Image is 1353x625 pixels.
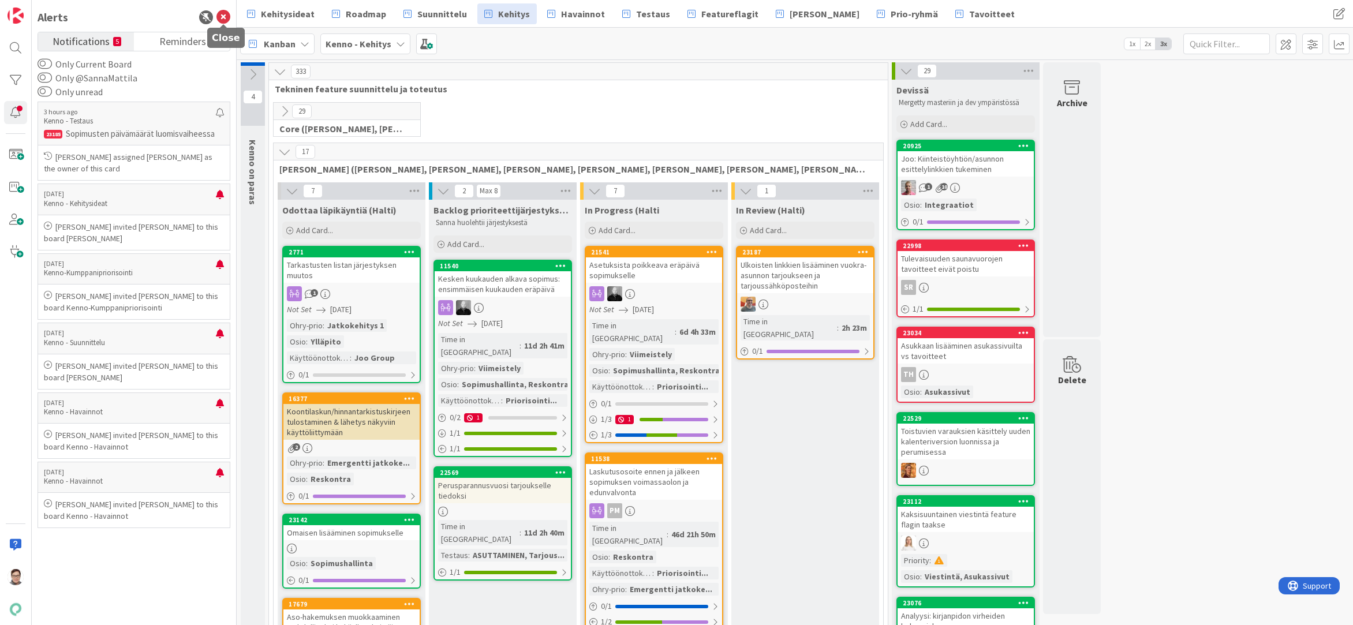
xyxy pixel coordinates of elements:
p: Kenno - Havainnot [44,476,216,486]
p: Mergetty masteriin ja dev ympäristössä [899,98,1033,107]
a: Testaus [615,3,677,24]
div: 0/1 [737,344,873,358]
a: 2771Tarkastusten listan järjestyksen muutosNot Set[DATE]Ohry-prio:Jatkokehitys 1Osio:YlläpitoKäyt... [282,246,421,383]
span: Add Card... [910,119,947,129]
div: 22998 [898,241,1034,251]
span: : [323,319,324,332]
div: Ohry-prio [589,348,625,361]
div: 23112 [898,496,1034,507]
span: Add Card... [296,225,333,235]
div: 22569 [435,467,571,478]
div: 22529Toistuvien varauksien käsittely uuden kalenteriversion luonnissa ja perumisessa [898,413,1034,459]
a: 3 hours agoKenno - Testaus23185Sopimusten päivämäärät luomisvaiheessa[PERSON_NAME] assigned [PERS... [38,102,230,181]
img: MV [456,300,471,315]
div: 20925 [903,142,1034,150]
div: 11540 [440,262,571,270]
div: Delete [1058,373,1086,387]
span: 1 [757,184,776,198]
span: : [652,380,654,393]
span: [DATE] [481,317,503,330]
span: Suunnittelu [417,7,467,21]
span: : [929,554,931,567]
span: Notifications [53,32,110,48]
div: 23142Omaisen lisääminen sopimukselle [283,515,420,540]
span: : [306,473,308,485]
div: Sopimushallinta, Reskontra [459,378,571,391]
div: 11540Kesken kuukauden alkava sopimus: ensimmäisen kuukauden eräpäivä [435,261,571,297]
span: : [625,583,627,596]
small: 5 [113,37,121,46]
div: 1/1 [898,302,1034,316]
a: 11540Kesken kuukauden alkava sopimus: ensimmäisen kuukauden eräpäiväMVNot Set[DATE]Time in [GEOGR... [433,260,572,457]
div: Käyttöönottokriittisyys [589,567,652,579]
div: Viimeistely [476,362,524,375]
div: 6d 4h 33m [676,325,719,338]
a: Roadmap [325,3,393,24]
span: Support [24,2,53,16]
a: Prio-ryhmä [870,3,945,24]
p: Kenno-Kumppanipriorisointi [44,268,216,278]
div: 1/31 [586,412,722,426]
div: Osio [901,386,920,398]
div: Priority [901,554,929,567]
label: Only Current Board [38,57,132,71]
div: 11d 2h 41m [521,339,567,352]
span: Core (Pasi, Jussi, JaakkoHä, Jyri, Leo, MikkoK, Väinö, MattiH) [279,123,406,134]
p: Sanna huolehtii järjestyksestä [436,218,570,227]
div: Perusparannusvuosi tarjoukselle tiedoksi [435,478,571,503]
div: Time in [GEOGRAPHIC_DATA] [589,522,667,547]
span: : [306,557,308,570]
div: 11538 [591,455,722,463]
div: 11538 [586,454,722,464]
h5: Close [212,32,240,43]
div: 46d 21h 50m [668,528,719,541]
img: HJ [901,180,916,195]
div: Priorisointi... [503,394,560,407]
div: TL [898,463,1034,478]
div: 22529 [903,414,1034,422]
div: Asukassivut [922,386,973,398]
div: Time in [GEOGRAPHIC_DATA] [438,333,519,358]
img: BN [741,297,756,312]
div: Tulevaisuuden saunavuorojen tavoitteet eivät poistu [898,251,1034,276]
p: [PERSON_NAME] assigned [PERSON_NAME] as the owner of this card [44,151,224,174]
span: 3x [1156,38,1171,50]
div: Max 8 [480,188,498,194]
div: Alerts [38,9,68,26]
div: Ohry-prio [438,362,474,375]
div: 11d 2h 40m [521,526,567,539]
span: Kanban [264,37,296,51]
div: 11538Laskutusosoite ennen ja jälkeen sopimuksen voimassaolon ja edunvalvonta [586,454,722,500]
div: Integraatiot [922,199,977,211]
a: 21541Asetuksista poikkeava eräpäivä sopimukselleMVNot Set[DATE]Time in [GEOGRAPHIC_DATA]:6d 4h 33... [585,246,723,443]
span: : [501,394,503,407]
span: [DATE] [330,304,352,316]
div: 1/1 [435,441,571,456]
div: 1/1 [435,565,571,579]
button: Only @SannaMattila [38,72,52,84]
div: PM [586,503,722,518]
div: TH [898,367,1034,382]
a: 22569Perusparannusvuosi tarjoukselle tiedoksiTime in [GEOGRAPHIC_DATA]:11d 2h 40mTestaus:ASUTTAMI... [433,466,572,581]
div: 1/1 [435,426,571,440]
div: Sopimushallinta [308,557,376,570]
span: 1 [925,183,932,190]
div: 16377Koontilaskun/hinnantarkistuskirjeen tulostaminen & lähetys näkyviin käyttöliittymään [283,394,420,440]
div: 17679 [289,600,420,608]
span: 2x [1140,38,1156,50]
div: Viestintä, Asukassivut [922,570,1012,583]
span: : [652,567,654,579]
span: 29 [917,64,937,78]
div: SL [898,536,1034,551]
p: [DATE] [44,329,216,337]
div: ASUTTAMINEN, Tarjous... [470,549,567,562]
a: 22529Toistuvien varauksien käsittely uuden kalenteriversion luonnissa ja perumisessaTL [896,412,1035,486]
span: 0 / 1 [601,398,612,410]
span: Tavoitteet [969,7,1015,21]
span: Kehitys [498,7,530,21]
div: Viimeistely [627,348,675,361]
span: : [608,551,610,563]
img: TL [901,463,916,478]
div: Osio [287,335,306,348]
div: 23187Ulkoisten linkkien lisääminen vuokra-asunnon tarjoukseen ja tarjoussähköposteihin [737,247,873,293]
